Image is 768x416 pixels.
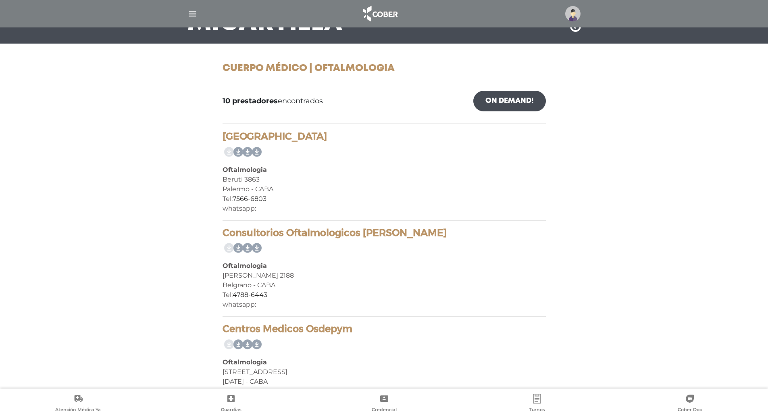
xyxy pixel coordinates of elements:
h4: Centros Medicos Osdepym [223,323,546,335]
b: Oftalmologia [223,358,267,366]
h1: Cuerpo Médico | Oftalmologia [223,63,546,75]
h4: Consultorios Oftalmologicos [PERSON_NAME] [223,227,546,239]
span: Guardias [221,407,241,414]
a: Guardias [154,394,307,414]
img: profile-placeholder.svg [565,6,581,21]
img: Cober_menu-lines-white.svg [187,9,198,19]
div: whatsapp: [223,300,546,309]
a: Credencial [308,394,460,414]
div: whatsapp: [223,204,546,213]
a: 7566-6803 [233,195,266,203]
a: 4788-6443 [233,291,267,299]
b: 10 prestadores [223,96,278,105]
div: Tel: [223,290,546,300]
div: [STREET_ADDRESS] [223,367,546,377]
div: [DATE] - CABA [223,377,546,387]
b: Oftalmologia [223,262,267,270]
a: [PHONE_NUMBER] [233,387,295,395]
h3: Mi Cartilla [187,13,343,34]
a: Cober Doc [614,394,766,414]
span: Credencial [372,407,397,414]
div: Beruti 3863 [223,175,546,184]
div: [PERSON_NAME] 2188 [223,271,546,280]
a: On Demand! [473,91,546,111]
b: Oftalmologia [223,166,267,174]
a: Turnos [460,394,613,414]
span: encontrados [223,96,323,107]
span: Atención Médica Ya [55,407,101,414]
span: Turnos [529,407,545,414]
div: Tel: [223,194,546,204]
div: Palermo - CABA [223,184,546,194]
span: Cober Doc [678,407,702,414]
a: Atención Médica Ya [2,394,154,414]
div: Tel: [223,387,546,396]
div: Belgrano - CABA [223,280,546,290]
h4: [GEOGRAPHIC_DATA] [223,131,546,142]
img: logo_cober_home-white.png [359,4,401,23]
